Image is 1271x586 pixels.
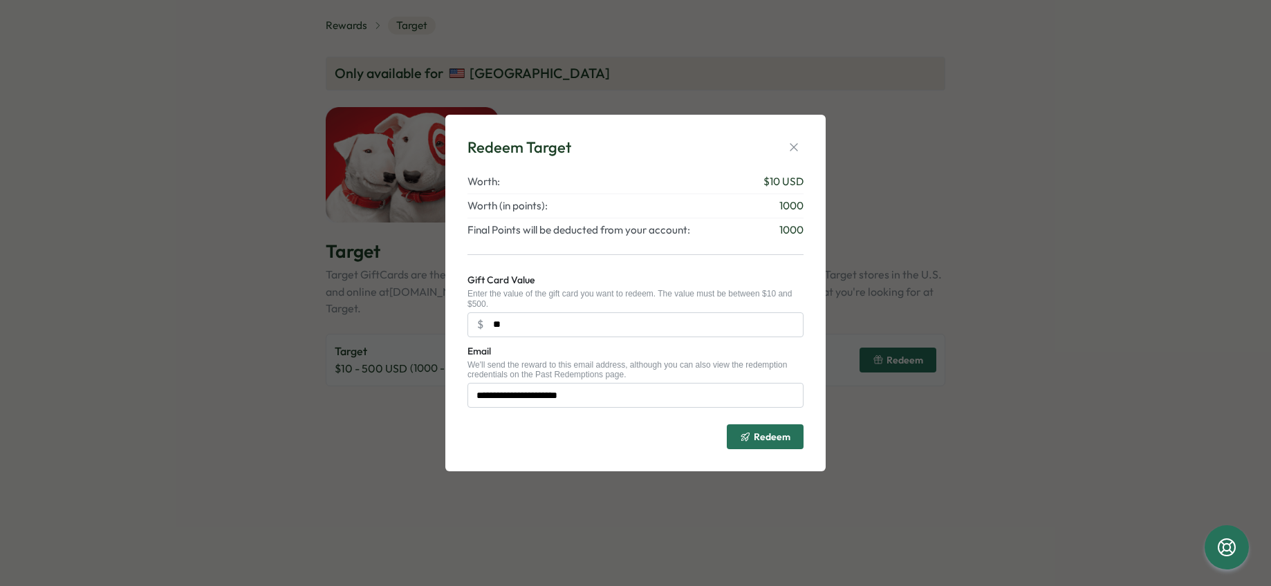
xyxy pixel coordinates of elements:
[467,174,500,189] span: Worth:
[467,223,690,238] span: Final Points will be deducted from your account:
[779,198,804,214] span: 1000
[763,174,804,189] span: $ 10 USD
[754,432,790,442] span: Redeem
[779,223,804,238] span: 1000
[467,344,491,359] label: Email
[727,424,804,449] button: Redeem
[467,289,804,309] div: Enter the value of the gift card you want to redeem. The value must be between $10 and $500.
[467,198,548,214] span: Worth (in points):
[467,360,804,380] div: We'll send the reward to this email address, although you can also view the redemption credential...
[467,273,535,288] label: Gift Card Value
[467,137,571,158] div: Redeem Target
